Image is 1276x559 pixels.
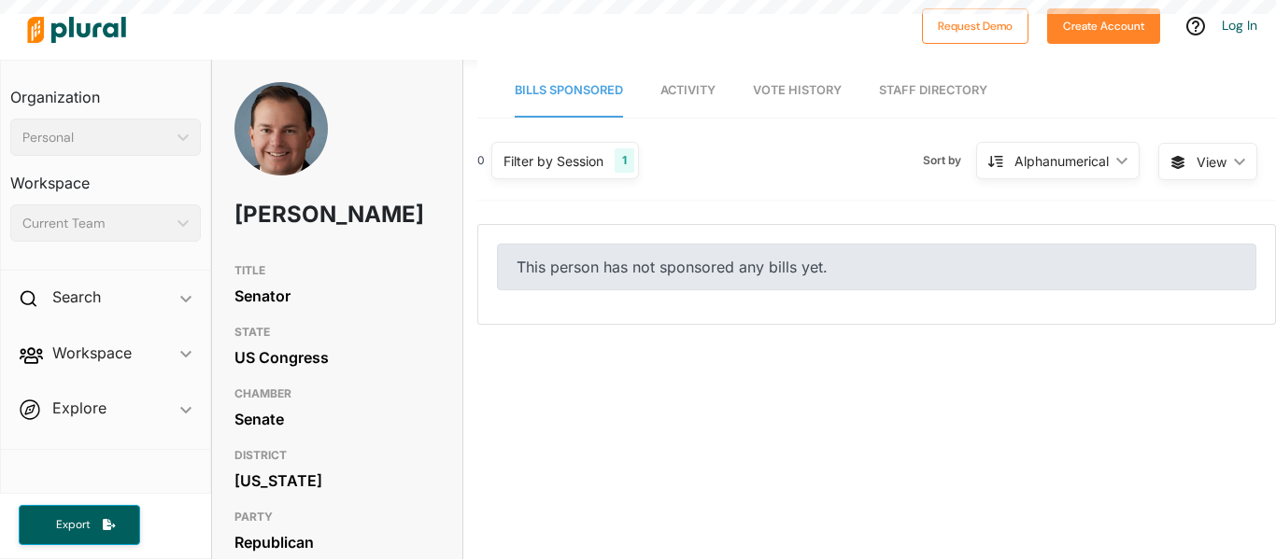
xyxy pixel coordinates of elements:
[234,383,440,405] h3: CHAMBER
[497,244,1256,290] div: This person has not sponsored any bills yet.
[19,505,140,545] button: Export
[234,343,440,371] div: US Congress
[922,8,1028,44] button: Request Demo
[1222,17,1257,34] a: Log In
[753,64,842,118] a: Vote History
[22,128,170,147] div: Personal
[234,82,328,196] img: Headshot of Mike Lee
[22,214,170,233] div: Current Team
[515,83,623,97] span: Bills Sponsored
[660,83,716,97] span: Activity
[234,282,440,310] div: Senator
[234,187,358,243] h1: [PERSON_NAME]
[1197,152,1226,172] span: View
[234,405,440,433] div: Senate
[503,151,603,171] div: Filter by Session
[922,15,1028,35] a: Request Demo
[1047,15,1160,35] a: Create Account
[10,70,201,111] h3: Organization
[1014,151,1109,171] div: Alphanumerical
[234,506,440,528] h3: PARTY
[234,528,440,556] div: Republican
[10,156,201,197] h3: Workspace
[43,517,103,533] span: Export
[52,286,101,307] h2: Search
[234,321,440,343] h3: STATE
[234,444,440,467] h3: DISTRICT
[1047,8,1160,44] button: Create Account
[234,259,440,282] h3: TITLE
[660,64,716,118] a: Activity
[753,83,842,97] span: Vote History
[879,64,987,118] a: Staff Directory
[923,152,976,169] span: Sort by
[234,467,440,495] div: [US_STATE]
[515,64,623,118] a: Bills Sponsored
[615,148,634,173] div: 1
[477,152,485,169] div: 0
